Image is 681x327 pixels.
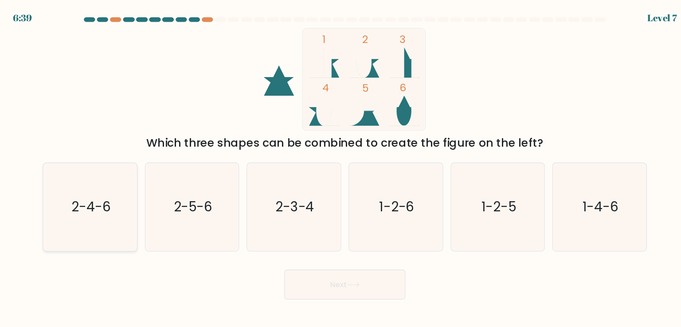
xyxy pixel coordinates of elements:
[319,30,322,44] tspan: 1
[25,11,43,24] div: 6:39
[274,188,311,206] text: 2-3-4
[393,30,399,44] tspan: 3
[59,128,622,144] div: Which three shapes can be combined to create the figure on the left?
[567,188,601,206] text: 1-4-6
[177,188,214,206] text: 2-5-6
[319,76,326,90] tspan: 4
[80,188,117,206] text: 2-4-6
[373,188,407,206] text: 1-2-6
[357,77,364,91] tspan: 5
[470,188,503,206] text: 1-2-5
[283,257,398,285] button: Next
[628,11,656,24] div: Level 7
[393,76,399,90] tspan: 6
[357,30,363,44] tspan: 2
